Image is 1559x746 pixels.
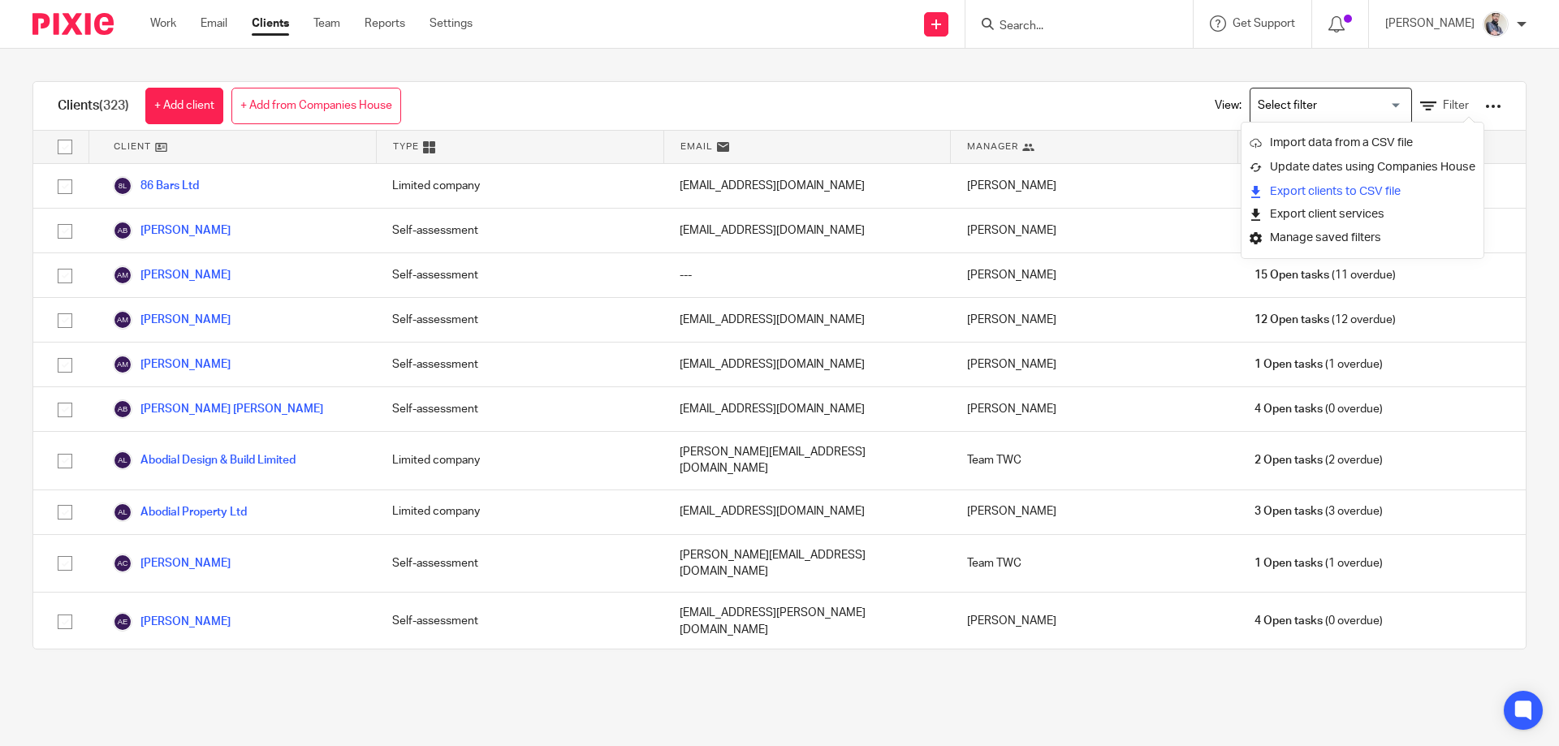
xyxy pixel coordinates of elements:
[1255,267,1396,283] span: (11 overdue)
[1255,613,1383,629] span: (0 overdue)
[951,432,1238,489] div: Team TWC
[252,15,289,32] a: Clients
[967,140,1018,153] span: Manager
[663,593,951,650] div: [EMAIL_ADDRESS][PERSON_NAME][DOMAIN_NAME]
[113,554,132,573] img: svg%3E
[1233,18,1295,29] span: Get Support
[430,15,473,32] a: Settings
[393,140,419,153] span: Type
[951,298,1238,342] div: [PERSON_NAME]
[1255,267,1329,283] span: 15 Open tasks
[231,88,401,124] a: + Add from Companies House
[1190,82,1501,130] div: View:
[32,13,114,35] img: Pixie
[1250,131,1475,155] a: Import data from a CSV file
[1255,503,1323,520] span: 3 Open tasks
[99,99,129,112] span: (323)
[1250,204,1384,226] button: Export client services
[113,221,132,240] img: svg%3E
[951,387,1238,431] div: [PERSON_NAME]
[113,265,132,285] img: svg%3E
[951,490,1238,534] div: [PERSON_NAME]
[1250,226,1475,250] a: Manage saved filters
[376,298,663,342] div: Self-assessment
[201,15,227,32] a: Email
[663,209,951,252] div: [EMAIL_ADDRESS][DOMAIN_NAME]
[113,612,132,632] img: svg%3E
[951,535,1238,593] div: Team TWC
[998,19,1144,34] input: Search
[376,593,663,650] div: Self-assessment
[663,343,951,386] div: [EMAIL_ADDRESS][DOMAIN_NAME]
[1250,179,1475,204] a: Export clients to CSV file
[113,451,132,470] img: svg%3E
[1252,92,1402,120] input: Search for option
[1255,555,1323,571] span: 1 Open tasks
[663,535,951,593] div: [PERSON_NAME][EMAIL_ADDRESS][DOMAIN_NAME]
[1255,452,1323,468] span: 2 Open tasks
[1255,356,1383,373] span: (1 overdue)
[1255,312,1396,328] span: (12 overdue)
[1255,555,1383,571] span: (1 overdue)
[150,15,176,32] a: Work
[376,387,663,431] div: Self-assessment
[376,164,663,208] div: Limited company
[1250,155,1475,179] a: Update dates using Companies House
[113,265,231,285] a: [PERSON_NAME]
[951,343,1238,386] div: [PERSON_NAME]
[1255,503,1383,520] span: (3 overdue)
[1250,88,1412,124] div: Search for option
[145,88,223,124] a: + Add client
[113,310,132,330] img: svg%3E
[1255,401,1323,417] span: 4 Open tasks
[113,451,296,470] a: Abodial Design & Build Limited
[313,15,340,32] a: Team
[663,387,951,431] div: [EMAIL_ADDRESS][DOMAIN_NAME]
[113,502,247,522] a: Abodial Property Ltd
[1255,356,1323,373] span: 1 Open tasks
[113,310,231,330] a: [PERSON_NAME]
[58,97,129,114] h1: Clients
[376,432,663,489] div: Limited company
[951,253,1238,297] div: [PERSON_NAME]
[376,535,663,593] div: Self-assessment
[365,15,405,32] a: Reports
[951,593,1238,650] div: [PERSON_NAME]
[113,554,231,573] a: [PERSON_NAME]
[663,490,951,534] div: [EMAIL_ADDRESS][DOMAIN_NAME]
[113,399,323,419] a: [PERSON_NAME] [PERSON_NAME]
[1443,100,1469,111] span: Filter
[1255,401,1383,417] span: (0 overdue)
[113,176,132,196] img: svg%3E
[376,490,663,534] div: Limited company
[113,355,132,374] img: svg%3E
[663,432,951,489] div: [PERSON_NAME][EMAIL_ADDRESS][DOMAIN_NAME]
[951,209,1238,252] div: [PERSON_NAME]
[376,253,663,297] div: Self-assessment
[113,221,231,240] a: [PERSON_NAME]
[113,355,231,374] a: [PERSON_NAME]
[1255,452,1383,468] span: (2 overdue)
[1255,613,1323,629] span: 4 Open tasks
[113,399,132,419] img: svg%3E
[663,298,951,342] div: [EMAIL_ADDRESS][DOMAIN_NAME]
[680,140,713,153] span: Email
[376,209,663,252] div: Self-assessment
[951,164,1238,208] div: [PERSON_NAME]
[113,502,132,522] img: svg%3E
[663,253,951,297] div: ---
[663,164,951,208] div: [EMAIL_ADDRESS][DOMAIN_NAME]
[50,132,80,162] input: Select all
[1483,11,1509,37] img: Pixie%2002.jpg
[376,343,663,386] div: Self-assessment
[1385,15,1475,32] p: [PERSON_NAME]
[113,612,231,632] a: [PERSON_NAME]
[1255,312,1329,328] span: 12 Open tasks
[113,176,199,196] a: 86 Bars Ltd
[114,140,151,153] span: Client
